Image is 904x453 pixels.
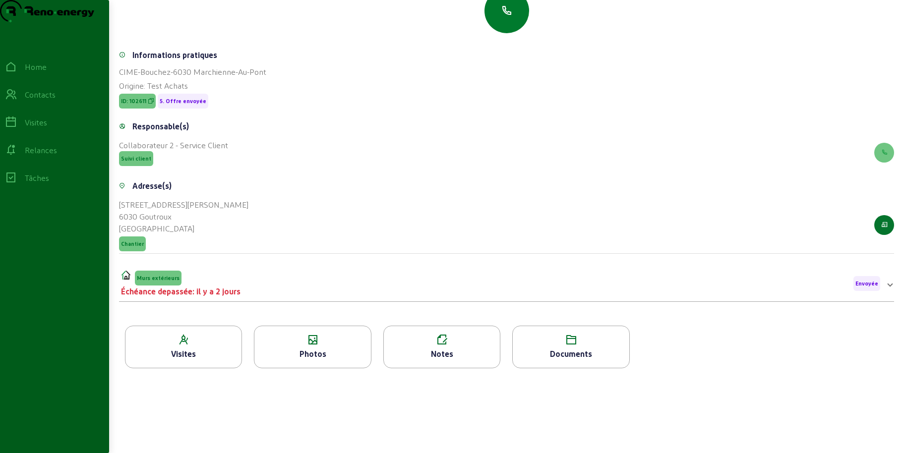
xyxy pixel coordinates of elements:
[121,285,241,297] div: Échéance depassée: il y a 2 jours
[25,144,57,156] div: Relances
[121,98,146,105] span: ID: 102611
[121,155,151,162] span: Suivi client
[384,348,500,360] div: Notes
[137,275,180,282] span: Murs extérieurs
[119,80,894,92] div: Origine: Test Achats
[25,172,49,184] div: Tâches
[855,280,878,287] span: Envoyée
[25,89,56,101] div: Contacts
[513,348,629,360] div: Documents
[25,116,47,128] div: Visites
[119,270,894,297] mat-expansion-panel-header: CIMEMurs extérieursÉchéance depassée: il y a 2 joursEnvoyée
[119,199,248,211] div: [STREET_ADDRESS][PERSON_NAME]
[25,61,47,73] div: Home
[254,348,370,360] div: Photos
[132,49,217,61] div: Informations pratiques
[119,66,894,78] div: CIME-Bouchez-6030 Marchienne-Au-Pont
[121,270,131,280] img: CIME
[119,223,248,234] div: [GEOGRAPHIC_DATA]
[119,211,248,223] div: 6030 Goutroux
[121,240,144,247] span: Chantier
[160,98,206,105] span: 5. Offre envoyée
[125,348,241,360] div: Visites
[132,120,189,132] div: Responsable(s)
[119,139,228,151] div: Collaborateur 2 - Service Client
[132,180,172,192] div: Adresse(s)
